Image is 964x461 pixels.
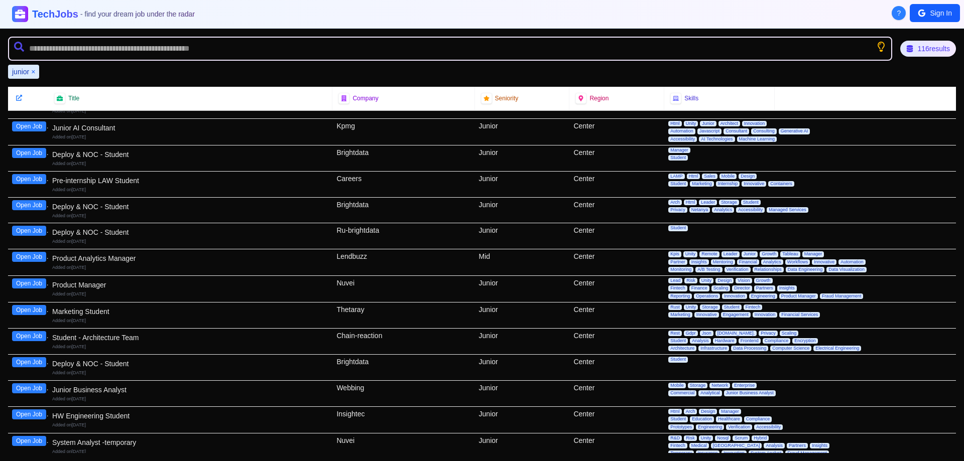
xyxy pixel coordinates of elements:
[787,443,808,448] span: Partners
[475,172,570,197] div: Junior
[699,409,717,414] span: Design
[724,390,776,396] span: Junior Business Analyst
[683,251,698,257] span: Unity
[332,198,474,223] div: Brightdata
[739,338,761,344] span: Frontend
[737,136,777,142] span: Machine Learning
[702,174,717,179] span: Sales
[779,128,810,134] span: Generative AI
[749,450,784,456] span: System Analyst
[742,121,767,126] span: Innovation
[52,359,328,369] div: Deploy & NOC - Student
[689,207,710,213] span: Netanya
[332,329,474,355] div: Chain-reaction
[779,293,818,299] span: Product Manager
[785,259,810,265] span: Workflows
[742,181,766,187] span: Innovative
[52,411,328,421] div: HW Engineering Student
[80,10,195,18] span: - find your dream job under the radar
[741,200,761,205] span: Student
[752,435,769,441] span: Hybrid
[826,267,867,272] span: Data Visualization
[475,198,570,223] div: Junior
[475,276,570,302] div: Junior
[668,174,685,179] span: LAMP
[569,381,664,406] div: Center
[52,448,328,455] div: Added on [DATE]
[52,227,328,237] div: Deploy & NOC - Student
[475,433,570,459] div: Junior
[569,223,664,249] div: Center
[732,383,757,388] span: Enterprise
[699,251,719,257] span: Remote
[12,436,46,446] button: Open Job
[52,213,328,219] div: Added on [DATE]
[716,181,740,187] span: Internship
[52,134,328,140] div: Added on [DATE]
[668,155,688,161] span: Student
[739,174,757,179] span: Design
[744,416,772,422] span: Compliance
[569,198,664,223] div: Center
[332,355,474,380] div: Brightdata
[475,302,570,328] div: Junior
[684,435,697,441] span: Risk
[475,249,570,275] div: Mid
[12,252,46,262] button: Open Job
[716,416,742,422] span: Healthcare
[668,293,692,299] span: Reporting
[332,381,474,406] div: Webbing
[569,433,664,459] div: Center
[668,267,693,272] span: Monitoring
[52,291,328,297] div: Added on [DATE]
[12,409,46,419] button: Open Job
[52,385,328,395] div: Junior Business Analyst
[698,346,729,351] span: Infrastructure
[719,174,737,179] span: Mobile
[760,251,778,257] span: Growth
[332,433,474,459] div: Nuvei
[721,251,740,257] span: Leader
[589,94,609,102] span: Region
[698,390,722,396] span: Analytical
[12,357,46,367] button: Open Job
[731,346,768,351] span: Data Processing
[668,147,690,153] span: Manager
[668,390,696,396] span: Commercial
[668,304,682,310] span: Rust
[744,304,763,310] span: Fintech
[332,172,474,197] div: Careers
[475,407,570,433] div: Junior
[32,7,195,21] h1: TechJobs
[475,381,570,406] div: Junior
[475,329,570,355] div: Junior
[694,312,719,318] span: Innovative
[52,176,328,186] div: Pre-internship LAW Student
[52,396,328,402] div: Added on [DATE]
[52,333,328,343] div: Student - Architecture Team
[770,346,811,351] span: Computer Science
[763,338,791,344] span: Compliance
[569,119,664,145] div: Center
[52,123,328,133] div: Junior AI Consultant
[726,424,752,430] span: Verification
[700,304,720,310] span: Storage
[52,253,328,263] div: Product Analytics Manager
[668,121,682,126] span: Html
[689,259,709,265] span: Insights
[689,443,709,448] span: Medical
[812,259,836,265] span: Innovative
[668,181,688,187] span: Student
[695,267,722,272] span: A/B Testing
[668,409,682,414] span: Html
[688,383,708,388] span: Storage
[52,187,328,193] div: Added on [DATE]
[52,264,328,271] div: Added on [DATE]
[475,145,570,171] div: Junior
[12,200,46,210] button: Open Job
[696,450,720,456] span: Insurance
[699,435,713,441] span: Unity
[12,148,46,158] button: Open Job
[12,305,46,315] button: Open Job
[820,293,864,299] span: Fraud Management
